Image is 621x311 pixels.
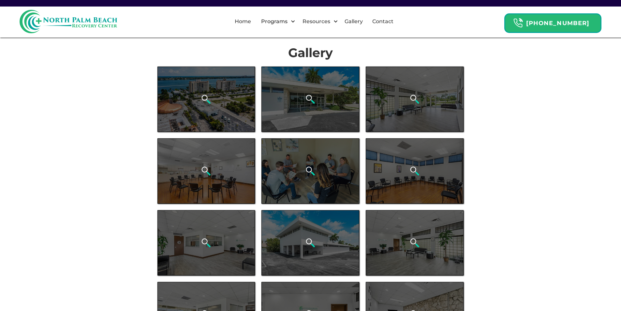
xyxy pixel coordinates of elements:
[261,138,359,204] a: open lightbox
[301,18,332,25] div: Resources
[504,10,601,33] a: Header Calendar Icons[PHONE_NUMBER]
[366,210,464,275] a: open lightbox
[513,18,523,28] img: Header Calendar Icons
[297,11,340,32] div: Resources
[157,138,255,204] a: open lightbox
[366,138,464,204] a: open lightbox
[341,11,367,32] a: Gallery
[256,11,297,32] div: Programs
[526,20,589,27] strong: [PHONE_NUMBER]
[157,46,464,60] h1: Gallery
[157,67,255,132] a: open lightbox
[259,18,289,25] div: Programs
[157,210,255,275] a: open lightbox
[261,210,359,275] a: open lightbox
[261,67,359,132] a: open lightbox
[366,67,464,132] a: open lightbox
[231,11,255,32] a: Home
[368,11,397,32] a: Contact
